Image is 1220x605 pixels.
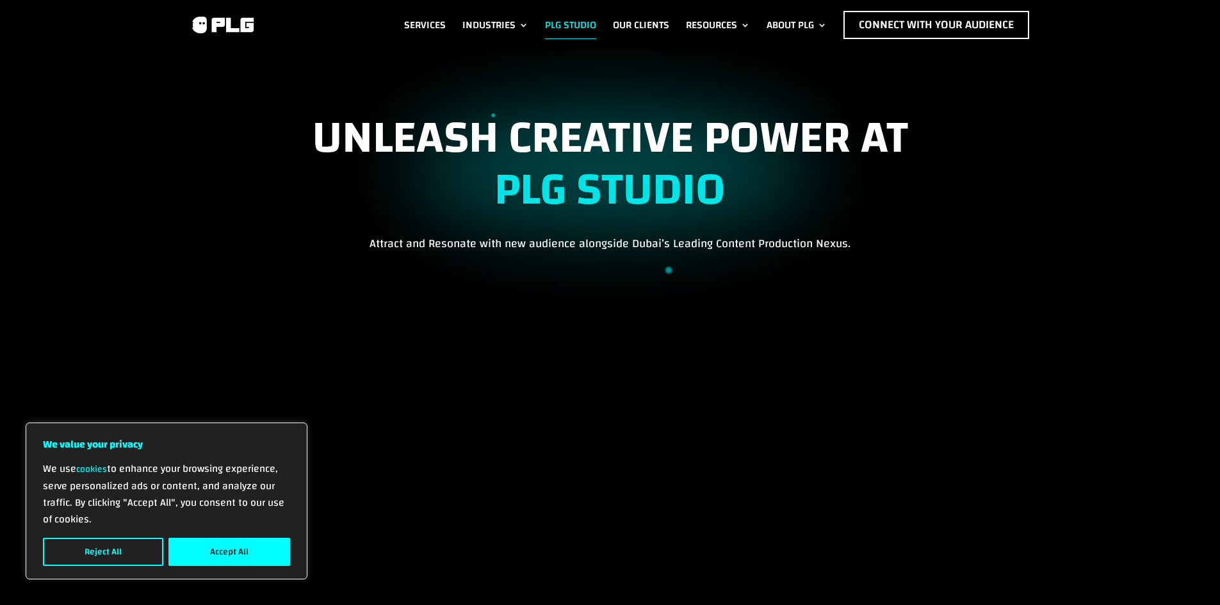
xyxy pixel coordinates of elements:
a: PLG Studio [545,11,596,39]
button: Accept All [168,538,290,566]
a: Services [404,11,446,39]
p: Attract and Resonate with new audience alongside Dubai’s Leading Content Production Nexus. [190,234,1030,253]
p: We value your privacy [43,436,290,453]
a: Connect with Your Audience [843,11,1029,39]
p: We use to enhance your browsing experience, serve personalized ads or content, and analyze our tr... [43,460,290,528]
h1: UNLEASH CREATIVE POWER AT [190,112,1030,234]
button: Reject All [43,538,163,566]
a: cookies [76,461,107,478]
div: We value your privacy [26,423,307,579]
a: About PLG [767,11,827,39]
a: Our Clients [613,11,669,39]
strong: PLG STUDIO [494,147,726,232]
a: Resources [686,11,750,39]
a: Industries [462,11,528,39]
